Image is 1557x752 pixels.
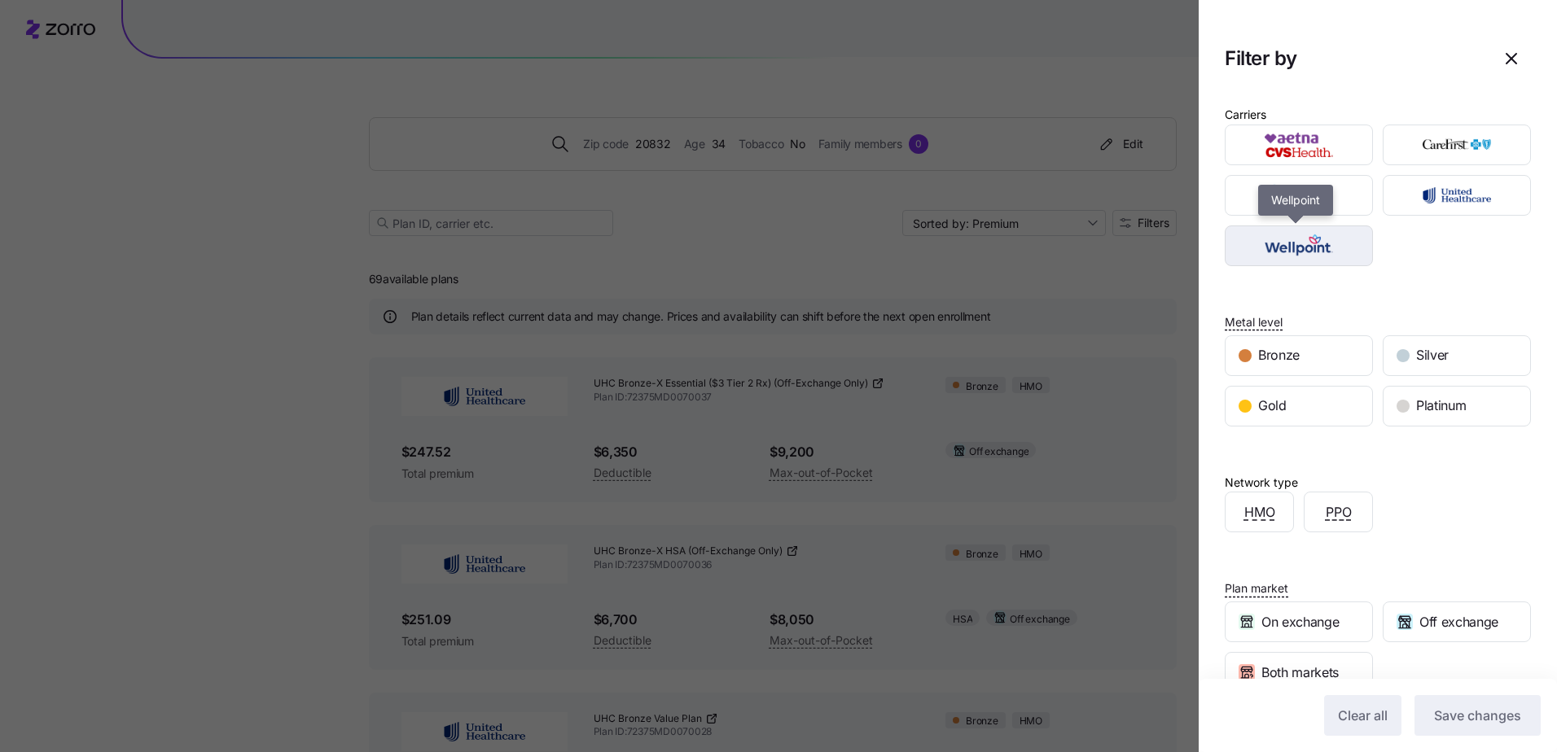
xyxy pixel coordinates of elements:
[1326,502,1352,522] span: PPO
[1397,179,1517,212] img: UnitedHealthcare
[1416,396,1466,416] span: Platinum
[1225,314,1283,330] span: Metal level
[1258,345,1300,365] span: Bronze
[1225,106,1266,124] div: Carriers
[1416,345,1449,365] span: Silver
[1239,179,1359,212] img: Kaiser Permanente
[1225,474,1298,492] div: Network type
[1225,580,1288,597] span: Plan market
[1338,706,1388,725] span: Clear all
[1261,612,1339,632] span: On exchange
[1324,695,1401,736] button: Clear all
[1434,706,1521,725] span: Save changes
[1239,129,1359,161] img: Aetna CVS Health
[1414,695,1541,736] button: Save changes
[1225,46,1479,71] h1: Filter by
[1244,502,1275,522] span: HMO
[1239,230,1359,262] img: Wellpoint
[1258,396,1287,416] span: Gold
[1397,129,1517,161] img: CareFirst BlueCross BlueShield
[1261,662,1339,683] span: Both markets
[1419,612,1498,632] span: Off exchange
